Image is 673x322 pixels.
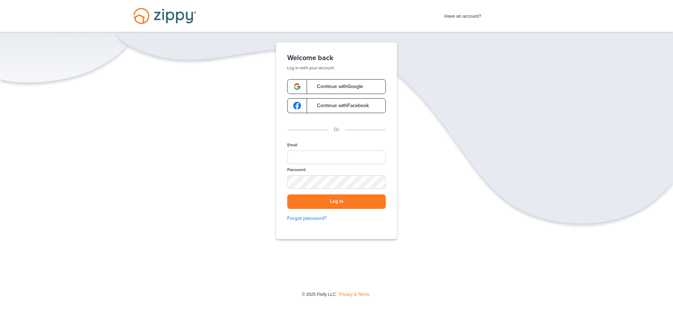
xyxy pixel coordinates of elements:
[310,103,369,108] span: Continue with Facebook
[287,194,386,209] button: Log in
[339,292,369,297] a: Privacy & Terms
[293,102,301,110] img: google-logo
[287,151,386,164] input: Email
[287,54,386,62] h1: Welcome back
[293,83,301,90] img: google-logo
[444,9,482,20] span: Have an account?
[302,292,336,297] span: © 2025 Floify LLC
[287,175,386,189] input: Password
[287,167,306,173] label: Password
[287,79,386,94] a: google-logoContinue withGoogle
[334,126,340,134] p: Or
[310,84,363,89] span: Continue with Google
[287,215,386,222] a: Forgot password?
[287,142,297,148] label: Email
[287,65,386,71] p: Log in with your account.
[287,98,386,113] a: google-logoContinue withFacebook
